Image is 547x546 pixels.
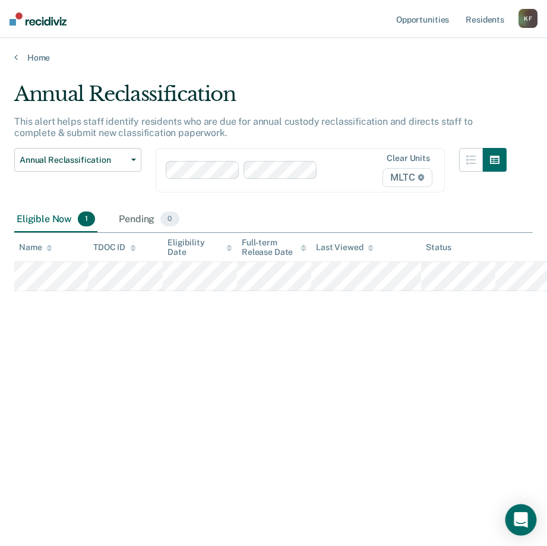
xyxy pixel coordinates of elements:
[14,116,472,138] p: This alert helps staff identify residents who are due for annual custody reclassification and dir...
[93,242,136,253] div: TDOC ID
[10,12,67,26] img: Recidiviz
[19,242,52,253] div: Name
[78,212,95,227] span: 1
[14,52,533,63] a: Home
[316,242,374,253] div: Last Viewed
[387,153,430,163] div: Clear units
[242,238,306,258] div: Full-term Release Date
[14,82,507,116] div: Annual Reclassification
[518,9,537,28] div: K F
[505,504,537,536] div: Open Intercom Messenger
[20,155,127,165] span: Annual Reclassification
[14,207,97,233] div: Eligible Now1
[14,148,141,172] button: Annual Reclassification
[167,238,232,258] div: Eligibility Date
[518,9,537,28] button: KF
[160,212,179,227] span: 0
[426,242,451,253] div: Status
[382,168,432,187] span: MLTC
[116,207,181,233] div: Pending0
